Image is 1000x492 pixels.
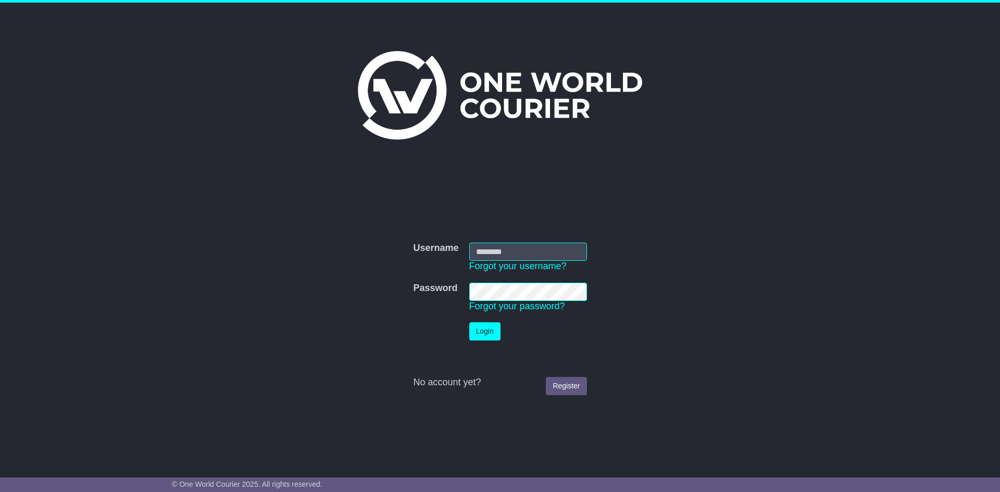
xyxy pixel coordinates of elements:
img: One World [358,51,642,140]
label: Username [413,243,458,254]
label: Password [413,283,457,294]
span: © One World Courier 2025. All rights reserved. [172,480,322,488]
a: Register [546,377,586,395]
button: Login [469,322,501,340]
div: No account yet? [413,377,586,388]
a: Forgot your username? [469,261,567,271]
a: Forgot your password? [469,301,565,311]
